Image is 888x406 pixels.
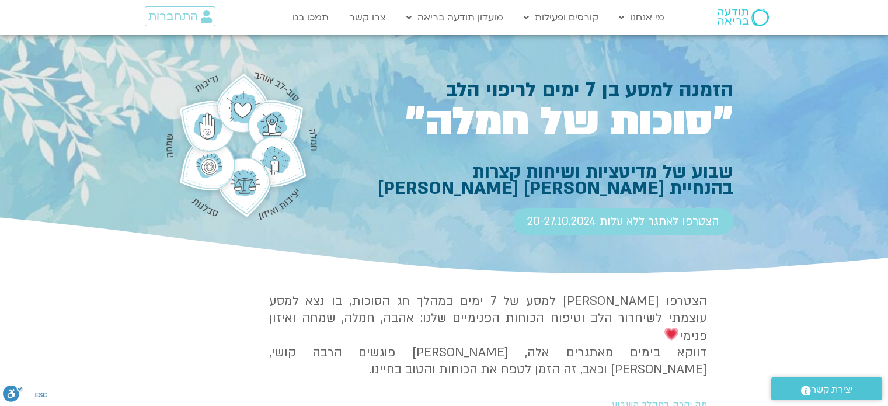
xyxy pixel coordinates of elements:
span: התחברות [148,10,198,23]
a: התחברות [145,6,215,26]
h1: שבוע של מדיטציות ושיחות קצרות בהנחיית [PERSON_NAME] [PERSON_NAME] [329,164,733,196]
a: יצירת קשר [771,377,882,400]
img: תודעה בריאה [718,9,769,26]
a: תמכו בנו [287,6,335,29]
span: הצטרפו לאתגר ללא עלות 20-27.10.2024 [527,215,719,228]
a: קורסים ופעילות [518,6,604,29]
h1: ״סוכות של חמלה״ [329,104,733,140]
h4: הצטרפו [PERSON_NAME] למסע של 7 ימים במהלך חג הסוכות, בו נצא למסע עוצמתי לשיחרור הלב וטיפוח הכוחות... [269,293,707,379]
span: יצירת קשר [811,382,853,398]
a: מי אנחנו [613,6,670,29]
a: צרו קשר [343,6,392,29]
a: מועדון תודעה בריאה [401,6,509,29]
h1: הזמנה למסע בן 7 ימים לריפוי הלב [329,81,733,99]
a: הצטרפו לאתגר ללא עלות 20-27.10.2024 [513,208,733,235]
img: 💗 [664,327,678,341]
